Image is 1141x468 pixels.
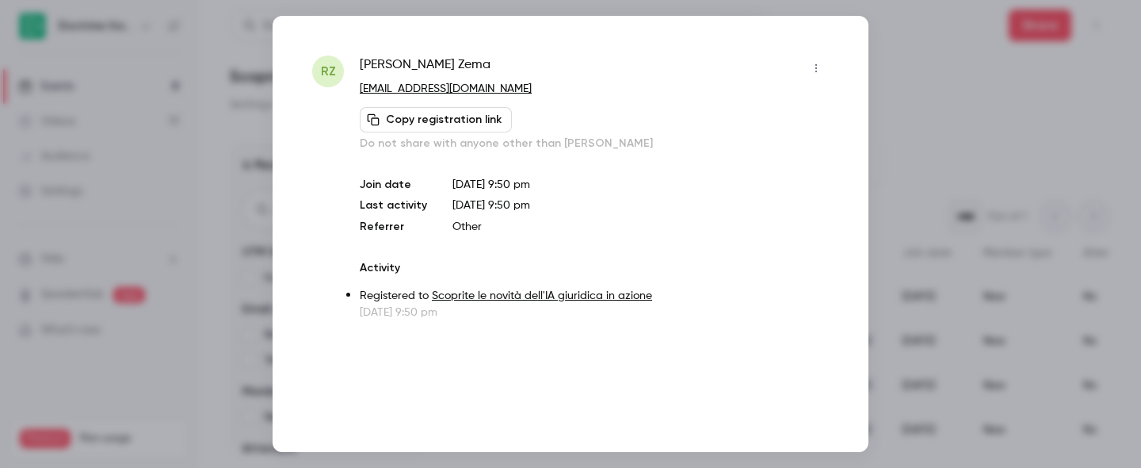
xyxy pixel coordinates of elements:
button: Copy registration link [360,107,512,132]
p: Referrer [360,219,427,235]
a: Scoprite le novità dell'IA giuridica in azione [432,290,652,301]
p: Join date [360,177,427,193]
p: Last activity [360,198,427,214]
span: [PERSON_NAME] Zema [360,56,490,81]
p: Registered to [360,288,829,305]
p: [DATE] 9:50 pm [360,305,829,320]
p: [DATE] 9:50 pm [452,177,829,193]
p: Other [452,219,829,235]
p: Do not share with anyone other than [PERSON_NAME] [360,136,829,152]
span: [DATE] 9:50 pm [452,200,530,211]
p: Activity [360,260,829,276]
a: [EMAIL_ADDRESS][DOMAIN_NAME] [360,83,532,94]
span: RZ [321,62,336,81]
